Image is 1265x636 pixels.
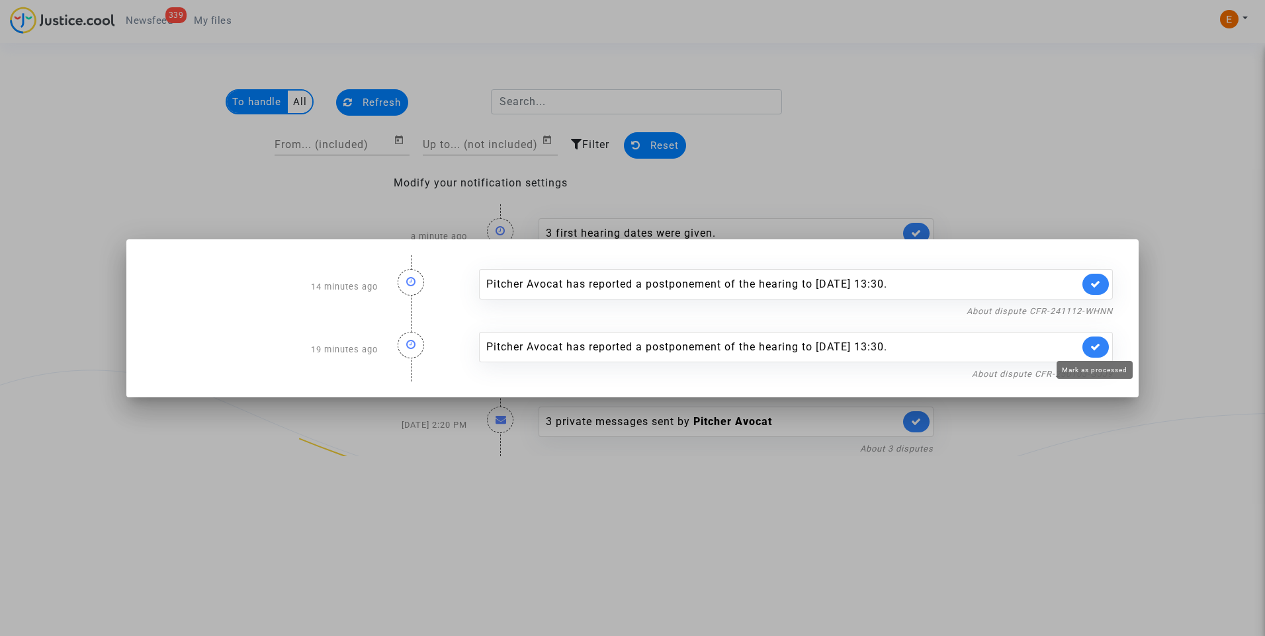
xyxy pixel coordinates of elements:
a: About dispute CFR-241112-WHNN [967,306,1113,316]
div: Pitcher Avocat has reported a postponement of the hearing to [DATE] 13:30. [486,276,1079,292]
div: 14 minutes ago [142,256,387,319]
a: About dispute CFR-250103-GJJ9 [972,369,1113,379]
div: 19 minutes ago [142,319,387,381]
div: Pitcher Avocat has reported a postponement of the hearing to [DATE] 13:30. [486,339,1079,355]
